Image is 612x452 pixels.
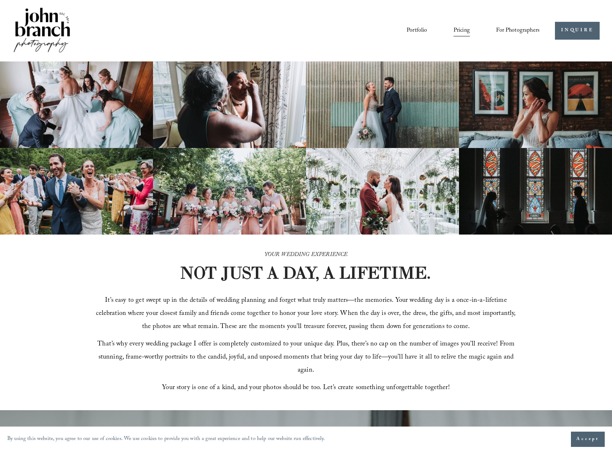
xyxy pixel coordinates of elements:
img: Bride and groom standing in an elegant greenhouse with chandeliers and lush greenery. [306,148,459,235]
a: Portfolio [407,24,427,37]
strong: NOT JUST A DAY, A LIFETIME. [180,262,431,283]
a: folder dropdown [496,24,540,37]
p: By using this website, you agree to our use of cookies. We use cookies to provide you with a grea... [7,434,325,445]
img: A bride and groom standing together, laughing, with the bride holding a bouquet in front of a cor... [306,61,459,148]
button: Accept [571,432,605,447]
img: Silhouettes of a bride and groom facing each other in a church, with colorful stained glass windo... [459,148,612,235]
a: INQUIRE [555,22,600,40]
span: It’s easy to get swept up in the details of wedding planning and forget what truly matters—the me... [96,295,518,333]
img: A bride and four bridesmaids in pink dresses, holding bouquets with pink and white flowers, smili... [153,148,306,235]
span: Your story is one of a kind, and your photos should be too. Let’s create something unforgettable ... [162,383,450,394]
em: YOUR WEDDING EXPERIENCE [265,250,348,260]
img: Bride adjusting earring in front of framed posters on a brick wall. [459,61,612,148]
span: That’s why every wedding package I offer is completely customized to your unique day. Plus, there... [97,339,516,376]
span: Accept [576,436,599,443]
span: For Photographers [496,25,540,36]
a: Pricing [454,24,470,37]
img: John Branch IV Photography [12,6,71,55]
img: Woman applying makeup to another woman near a window with floral curtains and autumn flowers. [153,61,306,148]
